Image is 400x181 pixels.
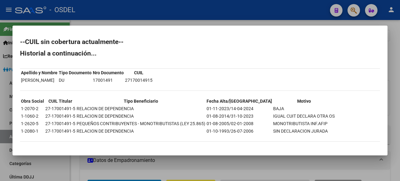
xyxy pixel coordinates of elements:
[76,128,206,135] td: RELACION DE DEPENDENCIA
[21,105,44,112] td: 1-2070-2
[21,120,44,127] td: 1-2620-5
[206,120,272,127] td: 01-08-2005/02-01-2008
[45,98,76,105] th: CUIL Titular
[273,120,335,127] td: MONOTRIBUTISTA INF.AFIP
[206,98,272,105] th: Fecha Alta/[GEOGRAPHIC_DATA]
[76,113,206,120] td: RELACION DE DEPENDENCIA
[45,120,76,127] td: 27-17001491-5
[21,128,44,135] td: 1-2080-1
[273,128,335,135] td: SIN DECLARACION JURADA
[273,98,335,105] th: Motivo
[21,69,58,76] th: Apellido y Nombre
[206,105,272,112] td: 01-11-2023/14-04-2024
[76,105,206,112] td: RELACION DE DEPENDENCIA
[125,69,153,76] th: CUIL
[273,105,335,112] td: BAJA
[58,77,92,84] td: DU
[379,160,394,175] iframe: Intercom live chat
[125,77,153,84] td: 27170014915
[273,113,335,120] td: IGUAL CUIT DECLARA OTRA OS
[20,50,380,56] h2: Historial a continuación...
[206,113,272,120] td: 01-08-2014/31-10-2023
[21,77,58,84] td: [PERSON_NAME]
[21,98,44,105] th: Obra Social
[45,128,76,135] td: 27-17001491-5
[58,69,92,76] th: Tipo Documento
[92,69,124,76] th: Nro Documento
[45,105,76,112] td: 27-17001491-5
[21,113,44,120] td: 1-1060-2
[206,128,272,135] td: 01-10-1993/26-07-2006
[76,120,206,127] td: PEQUEÑOS CONTRIBUYENTES - MONOTRIBUTISTAS (LEY 25.865)
[92,77,124,84] td: 17001491
[20,39,380,45] h2: --CUIL sin cobertura actualmente--
[45,113,76,120] td: 27-17001491-5
[76,98,206,105] th: Tipo Beneficiario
